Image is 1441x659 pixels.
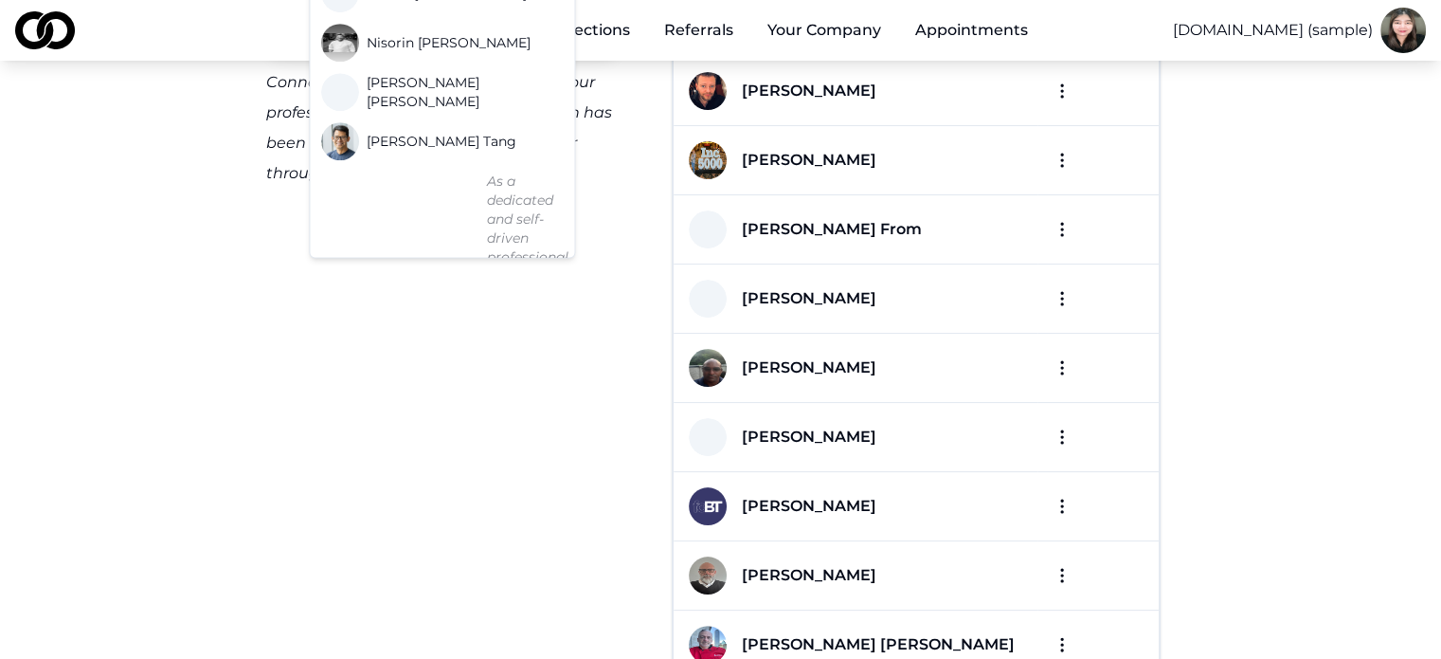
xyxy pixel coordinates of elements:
a: [PERSON_NAME] [727,149,876,172]
a: [PERSON_NAME] [727,287,876,310]
div: [PERSON_NAME] [742,357,876,379]
img: 92ffd1f6-664f-4b6e-ae17-734ba5dc0076-FA46925F-4868-477A-87F0-C10FF46F63B5-profile_picture.jpeg [321,24,359,62]
a: [PERSON_NAME] [727,495,876,518]
span: [PERSON_NAME] Tang [367,132,516,151]
a: [PERSON_NAME] [727,357,876,379]
div: [PERSON_NAME] [742,495,876,518]
img: eff83379-3317-4b7f-af28-ba507a5415ff-IMG_4342-profile_picture.jpeg [689,72,727,110]
a: [PERSON_NAME] [727,426,876,448]
em: As a dedicated and self-driven professional, I am passionate about creating value through my expe... [487,173,571,436]
img: logo [15,11,75,49]
a: [PERSON_NAME] [PERSON_NAME] [727,633,1015,656]
a: [PERSON_NAME] [727,564,876,587]
span: Nisorin [PERSON_NAME] [367,33,531,52]
div: [PERSON_NAME] [PERSON_NAME] [742,633,1015,656]
div: [PERSON_NAME] From [742,218,922,241]
div: [PERSON_NAME] [742,564,876,587]
div: [PERSON_NAME] [742,149,876,172]
a: [PERSON_NAME] [PERSON_NAME] [321,73,563,111]
div: [PERSON_NAME] [742,287,876,310]
img: a4fef68a-52de-43e4-aabf-a456805a30dd-IMG_9871-profile_picture.jpeg [689,141,727,179]
div: [PERSON_NAME] [742,426,876,448]
img: a715aca5-e0a5-420b-b362-5079c70fda45-FoBT_Avatar-profile_picture.jpg [689,487,727,525]
a: Referrals [649,11,748,49]
a: [PERSON_NAME] From [727,218,922,241]
a: Connections [518,11,645,49]
img: 90c18a58-9f0d-4491-9d22-3bed641c9845-IMG_5210-profile_picture.jpg [321,122,359,160]
a: [PERSON_NAME] Tang [321,122,524,160]
button: [DOMAIN_NAME] (sample) [1173,19,1373,42]
nav: Main [398,11,1043,49]
a: As a dedicated and self-driven professional, I am passionate about creating value through my expe... [321,172,571,437]
div: [PERSON_NAME] [742,80,876,102]
div: Connections are essential for growing your professional network. Once a connection has been appro... [266,67,619,189]
img: a7f09345-f253-4c6e-abda-9fb9829d9a9e-image-profile_picture.jpg [689,557,727,595]
img: e869924f-155a-48fc-8498-a32e3ce80597-ed-profile_picture.jpg [689,349,727,387]
img: c5a994b8-1df4-4c55-a0c5-fff68abd3c00-Kim%20Headshot-profile_picture.jpg [1380,8,1426,53]
a: Nisorin [PERSON_NAME] [321,24,538,62]
a: Appointments [900,11,1043,49]
a: [PERSON_NAME] [727,80,876,102]
button: Your Company [752,11,896,49]
span: [PERSON_NAME] [PERSON_NAME] [367,73,555,111]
